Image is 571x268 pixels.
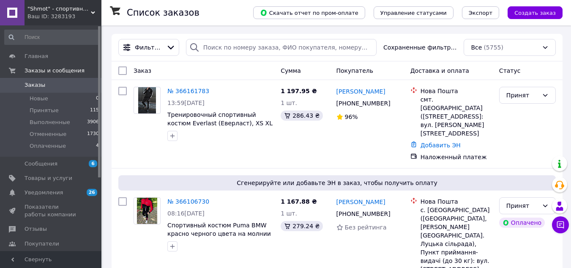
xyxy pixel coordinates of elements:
[134,197,161,224] a: Фото товару
[30,130,66,138] span: Отмененные
[336,87,385,96] a: [PERSON_NAME]
[30,119,70,126] span: Выполненные
[499,9,563,16] a: Создать заказ
[421,87,492,95] div: Нова Пошта
[335,97,392,109] div: [PHONE_NUMBER]
[421,95,492,138] div: смт. [GEOGRAPHIC_DATA] ([STREET_ADDRESS]: вул. [PERSON_NAME][STREET_ADDRESS]
[134,67,151,74] span: Заказ
[281,111,323,121] div: 286.43 ₴
[335,208,392,220] div: [PHONE_NUMBER]
[167,222,271,246] a: Спортивный костюм Puma BMW красно черного цвета на молнии без капюшона S L
[506,201,538,210] div: Принят
[336,67,374,74] span: Покупатель
[167,198,209,205] a: № 366106730
[506,91,538,100] div: Принят
[96,95,99,102] span: 0
[471,43,482,52] span: Все
[421,142,461,149] a: Добавить ЭН
[167,111,273,127] a: Тренировочный спортивный костюм Everlast (Еверласт), XS XL
[135,43,163,52] span: Фильтры
[122,179,552,187] span: Сгенерируйте или добавьте ЭН в заказ, чтобы получить оплату
[253,6,365,19] button: Скачать отчет по пром-оплате
[87,119,99,126] span: 3906
[89,160,97,167] span: 6
[281,99,297,106] span: 1 шт.
[27,5,91,13] span: "Shmot" - спортивная одежда и обувь с доставкой по Украине.
[25,189,63,196] span: Уведомления
[30,107,59,114] span: Принятые
[421,153,492,161] div: Наложенный платеж
[421,197,492,206] div: Нова Пошта
[27,13,101,20] div: Ваш ID: 3283193
[138,87,156,113] img: Фото товару
[87,189,97,196] span: 26
[469,10,492,16] span: Экспорт
[484,44,503,51] span: (5755)
[25,160,57,168] span: Сообщения
[167,210,205,217] span: 08:16[DATE]
[30,142,66,150] span: Оплаченные
[25,174,72,182] span: Товары и услуги
[90,107,99,114] span: 115
[25,81,45,89] span: Заказы
[374,6,454,19] button: Управление статусами
[30,95,48,102] span: Новые
[25,67,85,75] span: Заказы и сообщения
[25,52,48,60] span: Главная
[186,39,377,56] input: Поиск по номеру заказа, ФИО покупателя, номеру телефона, Email, номеру накладной
[25,225,47,233] span: Отзывы
[508,6,563,19] button: Создать заказ
[345,113,358,120] span: 96%
[281,198,317,205] span: 1 167.88 ₴
[552,216,569,233] button: Чат с покупателем
[499,67,521,74] span: Статус
[260,9,358,17] span: Скачать отчет по пром-оплате
[281,210,297,217] span: 1 шт.
[383,43,457,52] span: Сохраненные фильтры:
[345,224,387,231] span: Без рейтинга
[25,203,78,218] span: Показатели работы компании
[281,67,301,74] span: Сумма
[4,30,100,45] input: Поиск
[167,88,209,94] a: № 366161783
[514,10,556,16] span: Создать заказ
[137,198,157,224] img: Фото товару
[96,142,99,150] span: 4
[281,221,323,231] div: 279.24 ₴
[380,10,447,16] span: Управление статусами
[499,218,545,228] div: Оплачено
[25,240,59,248] span: Покупатели
[281,88,317,94] span: 1 197.95 ₴
[167,99,205,106] span: 13:59[DATE]
[127,8,199,18] h1: Список заказов
[87,130,99,138] span: 1730
[134,87,161,114] a: Фото товару
[336,198,385,206] a: [PERSON_NAME]
[410,67,469,74] span: Доставка и оплата
[462,6,499,19] button: Экспорт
